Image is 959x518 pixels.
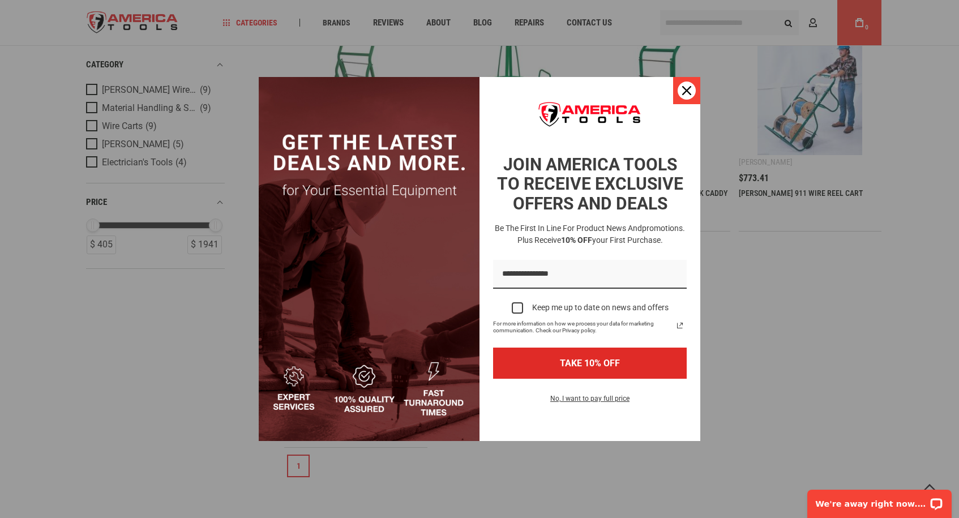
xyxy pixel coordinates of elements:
[532,303,669,312] div: Keep me up to date on news and offers
[682,86,691,95] svg: close icon
[541,392,639,412] button: No, I want to pay full price
[561,236,592,245] strong: 10% OFF
[493,260,687,289] input: Email field
[493,320,673,334] span: For more information on how we process your data for marketing communication. Check our Privacy p...
[673,319,687,332] a: Read our Privacy Policy
[800,482,959,518] iframe: LiveChat chat widget
[673,77,700,104] button: Close
[491,222,689,246] h3: Be the first in line for product news and
[497,155,683,213] strong: JOIN AMERICA TOOLS TO RECEIVE EXCLUSIVE OFFERS AND DEALS
[493,348,687,379] button: TAKE 10% OFF
[673,319,687,332] svg: link icon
